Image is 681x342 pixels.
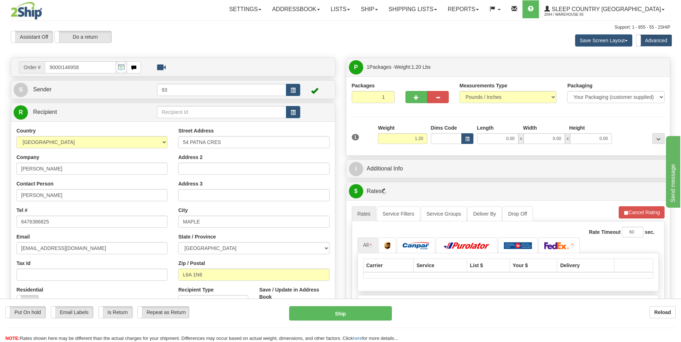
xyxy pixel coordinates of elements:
[421,206,467,221] a: Service Groups
[367,64,370,70] span: 1
[349,162,668,176] a: IAdditional Info
[412,64,421,70] span: 1.20
[357,237,378,252] a: All
[504,242,532,249] img: Canada Post
[11,24,670,30] div: Support: 1 - 855 - 55 - 2SHIP
[477,124,494,131] label: Length
[539,0,670,18] a: Sleep Country [GEOGRAPHIC_DATA] 2044 / Warehouse 93
[467,259,510,272] th: List $
[51,307,93,318] label: Email Labels
[442,0,484,18] a: Reports
[403,242,429,249] img: Canpar
[431,124,457,131] label: Dims Code
[157,106,287,118] input: Recipient Id
[5,336,20,341] span: NOTE:
[544,11,598,18] span: 2044 / Warehouse 93
[16,207,28,214] label: Tel #
[502,206,533,221] a: Drop Off
[557,259,614,272] th: Delivery
[6,307,45,318] label: Put On hold
[381,188,387,194] img: Progress.gif
[178,154,203,161] label: Address 2
[565,133,570,144] span: x
[550,6,661,12] span: Sleep Country [GEOGRAPHIC_DATA]
[14,83,28,97] span: S
[224,0,267,18] a: Settings
[267,0,325,18] a: Addressbook
[33,109,57,115] span: Recipient
[178,260,205,267] label: Zip / Postal
[178,233,216,240] label: State / Province
[16,180,53,187] label: Contact Person
[16,260,30,267] label: Tax Id
[349,60,668,74] a: P 1Packages -Weight:1.20 Lbs
[178,286,214,293] label: Recipient Type
[325,0,355,18] a: Lists
[569,124,585,131] label: Height
[645,228,655,236] label: sec.
[349,162,363,176] span: I
[378,124,394,131] label: Weight
[384,242,390,249] img: UPS
[33,86,52,92] span: Sender
[14,105,141,120] a: R Recipient
[16,233,30,240] label: Email
[178,180,203,187] label: Address 3
[394,64,431,70] span: Weight:
[377,206,420,221] a: Service Filters
[423,64,431,70] span: Lbs
[665,134,680,207] iframe: chat widget
[369,244,372,247] img: tiny_red.gif
[467,206,502,221] a: Deliver By
[619,206,665,218] button: Cancel Rating
[459,82,507,89] label: Measurements Type
[367,60,431,74] span: Packages -
[138,307,189,318] label: Repeat as Return
[16,286,43,293] label: Residential
[19,61,45,73] span: Order #
[652,133,665,144] div: ...
[178,207,188,214] label: City
[16,127,36,134] label: Country
[510,259,557,272] th: Your $
[5,4,66,13] div: Send message
[654,309,671,315] b: Reload
[523,124,537,131] label: Width
[650,306,676,318] button: Reload
[575,34,632,47] button: Save Screen Layout
[349,184,668,199] a: $Rates
[352,134,359,140] span: 1
[289,306,392,321] button: Ship
[383,0,442,18] a: Shipping lists
[17,295,38,307] label: No
[519,133,524,144] span: x
[16,154,39,161] label: Company
[349,60,363,74] span: P
[259,286,329,300] label: Save / Update in Address Book
[55,31,111,43] label: Do a return
[352,82,375,89] label: Packages
[567,82,592,89] label: Packaging
[11,31,53,43] label: Assistant Off
[355,0,383,18] a: Ship
[178,136,329,148] input: Enter a location
[14,82,157,97] a: S Sender
[442,242,492,249] img: Purolator
[178,127,214,134] label: Street Address
[589,228,621,236] label: Rate Timeout
[352,206,376,221] a: Rates
[116,62,127,73] img: API
[99,307,132,318] label: Is Return
[14,105,28,120] span: R
[11,2,42,20] img: logo2044.jpg
[363,259,413,272] th: Carrier
[157,84,287,96] input: Sender Id
[353,336,362,341] a: here
[636,35,672,46] label: Advanced
[570,244,574,247] img: tiny_red.gif
[413,259,467,272] th: Service
[544,242,569,249] img: FedEx Express®
[349,184,363,198] span: $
